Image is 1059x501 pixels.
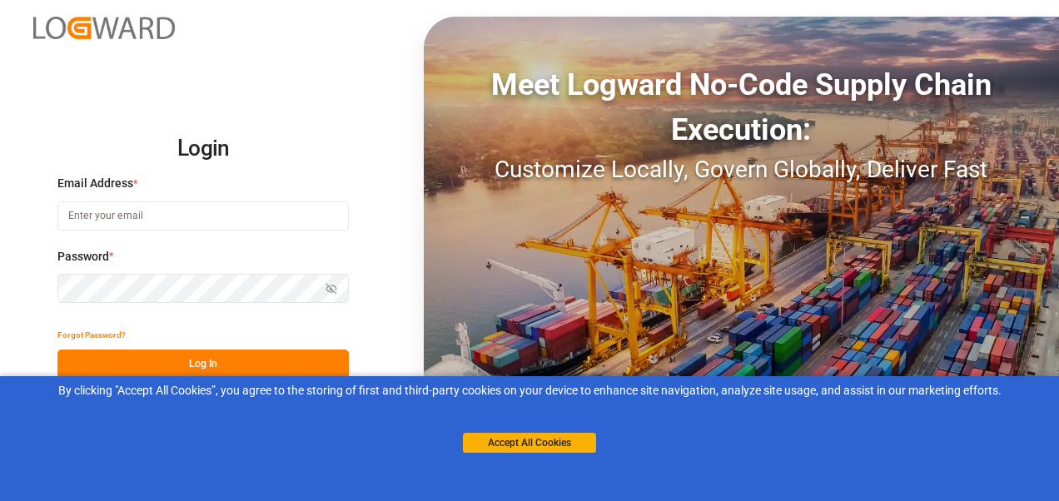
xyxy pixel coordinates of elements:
button: Accept All Cookies [463,433,596,453]
img: Logward_new_orange.png [33,17,175,39]
span: Email Address [57,175,133,192]
div: Customize Locally, Govern Globally, Deliver Fast [424,152,1059,187]
div: Meet Logward No-Code Supply Chain Execution: [424,62,1059,152]
input: Enter your email [57,201,349,231]
button: Log In [57,350,349,379]
button: Forgot Password? [57,320,126,350]
span: Password [57,248,109,265]
div: By clicking "Accept All Cookies”, you agree to the storing of first and third-party cookies on yo... [12,382,1047,399]
h2: Login [57,122,349,176]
